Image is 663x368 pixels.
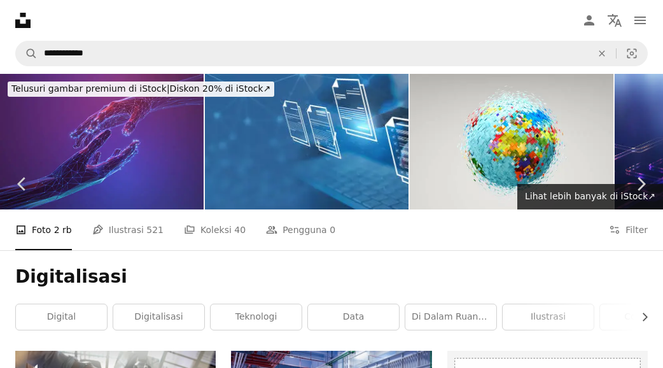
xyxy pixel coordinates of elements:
button: Menu [627,8,653,33]
span: 521 [146,223,164,237]
span: 40 [234,223,246,237]
form: Temuka visual di seluruh situs [15,41,648,66]
a: ilustrasi [503,304,594,330]
div: Diskon 20% di iStock ↗ [8,81,274,97]
button: Filter [609,209,648,250]
a: data [308,304,399,330]
a: Digitalisasi [113,304,204,330]
span: 0 [330,223,335,237]
button: Pencarian di Unsplash [16,41,38,66]
h1: Digitalisasi [15,265,648,288]
a: Koleksi 40 [184,209,246,250]
span: Lihat lebih banyak di iStock ↗ [525,191,655,201]
a: Teknologi [211,304,302,330]
button: Hapus [588,41,616,66]
img: Kepuasan, Dokumen, Daftar Periksa, Basis Data, Kontrak, Kotak Centang, Asuransi, Manajer, Teknolo... [205,74,408,209]
a: Digital [16,304,107,330]
button: Bahasa [602,8,627,33]
button: Pencarian visual [617,41,647,66]
img: Peta dunia fintech dengan Amerika [410,74,613,209]
span: Telusuri gambar premium di iStock | [11,83,170,94]
a: Masuk/Daftar [576,8,602,33]
a: di dalam ruangan [405,304,496,330]
a: Ilustrasi 521 [92,209,164,250]
a: Lihat lebih banyak di iStock↗ [517,184,663,209]
a: Beranda — Unsplash [15,13,31,28]
a: Pengguna 0 [266,209,335,250]
button: gulir daftar ke kanan [633,304,648,330]
a: Berikutnya [618,123,663,245]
